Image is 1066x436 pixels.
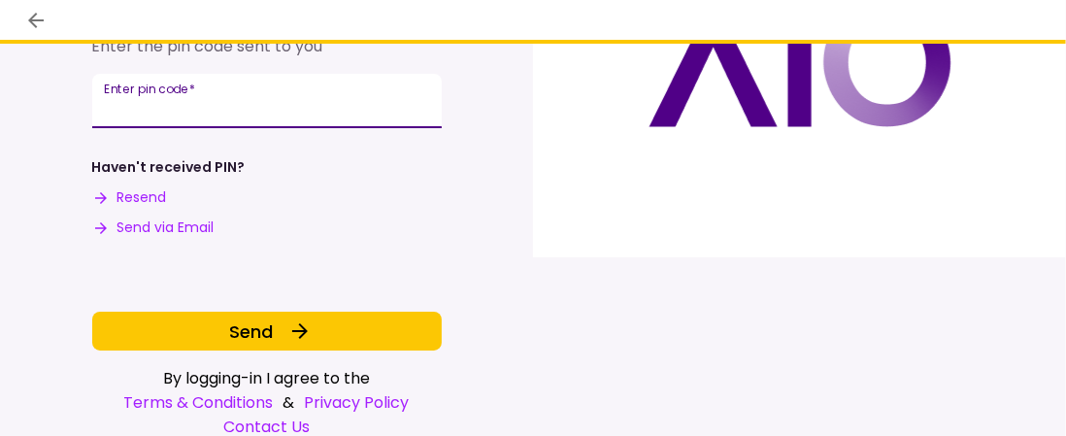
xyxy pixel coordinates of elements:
button: Send [92,312,442,351]
a: Privacy Policy [305,390,410,415]
button: Send via Email [92,218,215,238]
span: Send [229,319,273,345]
button: Resend [92,187,167,208]
div: Haven't received PIN? [92,157,246,178]
button: back [19,4,52,37]
div: By logging-in I agree to the [92,366,442,390]
a: Terms & Conditions [124,390,274,415]
label: Enter pin code [104,81,196,97]
div: & [92,390,442,415]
